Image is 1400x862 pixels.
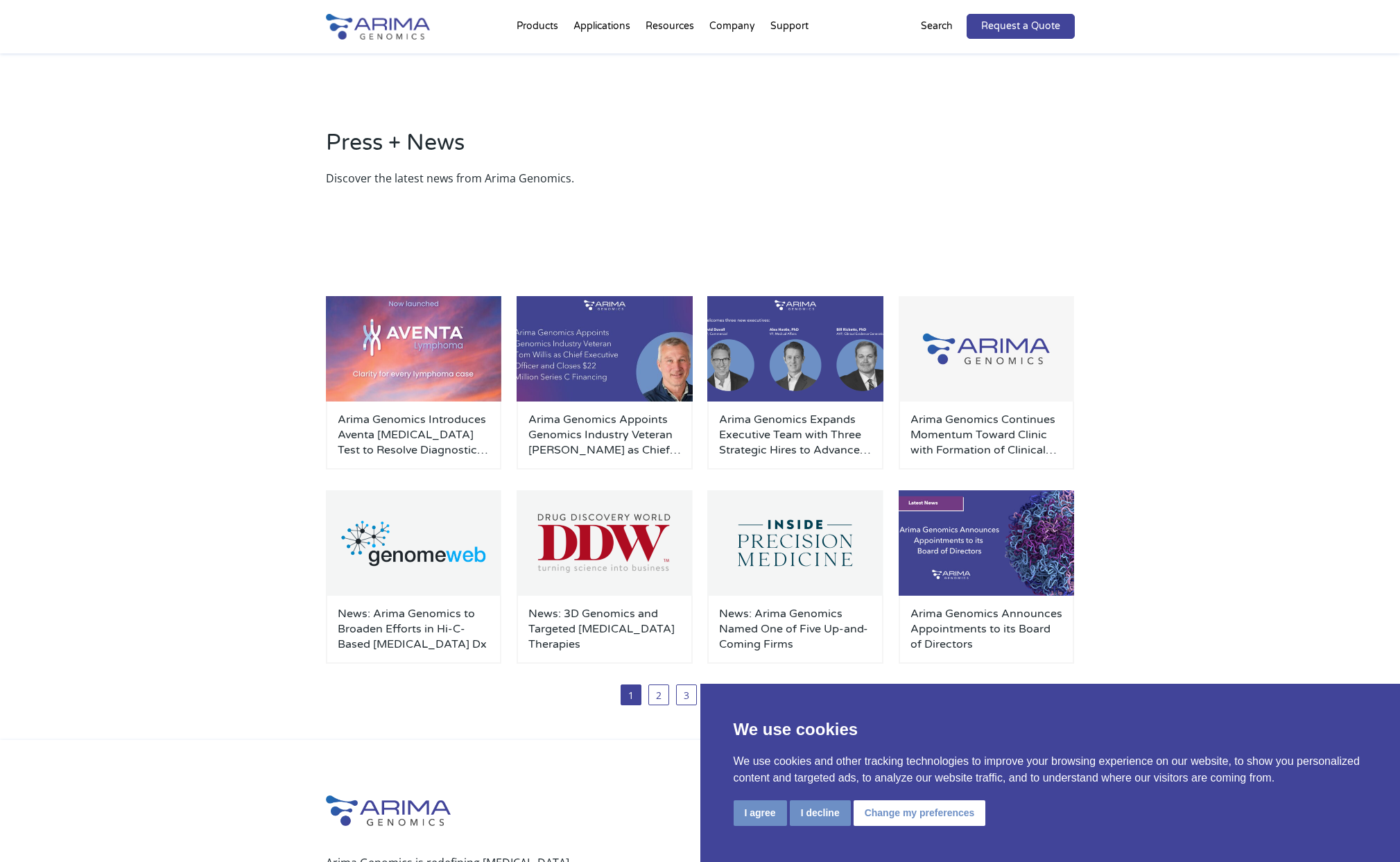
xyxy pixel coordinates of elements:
[326,128,1075,169] h2: Press + News
[719,412,872,458] a: Arima Genomics Expands Executive Team with Three Strategic Hires to Advance Clinical Applications...
[648,684,669,705] a: 2
[326,14,430,40] img: Arima-Genomics-logo
[338,606,490,652] a: News: Arima Genomics to Broaden Efforts in Hi-C-Based [MEDICAL_DATA] Dx
[517,490,693,596] img: Drug-Discovery-World_Logo-500x300.png
[326,169,1075,187] p: Discover the latest news from Arima Genomics.
[676,684,697,705] a: 3
[326,795,451,826] img: Arima-Genomics-logo
[734,800,787,826] button: I agree
[899,296,1075,402] img: Group-929-500x300.jpg
[707,296,883,402] img: Personnel-Announcement-LinkedIn-Carousel-22025-500x300.png
[338,412,490,458] a: Arima Genomics Introduces Aventa [MEDICAL_DATA] Test to Resolve Diagnostic Uncertainty in B- and ...
[517,296,693,402] img: Personnel-Announcement-LinkedIn-Carousel-22025-1-500x300.jpg
[854,800,986,826] button: Change my preferences
[910,606,1063,652] a: Arima Genomics Announces Appointments to its Board of Directors
[921,17,953,35] p: Search
[967,14,1075,39] a: Request a Quote
[621,684,641,705] span: 1
[734,717,1367,742] p: We use cookies
[734,753,1367,786] p: We use cookies and other tracking technologies to improve your browsing experience on our website...
[528,412,681,458] a: Arima Genomics Appoints Genomics Industry Veteran [PERSON_NAME] as Chief Executive Officer and Cl...
[719,606,872,652] a: News: Arima Genomics Named One of Five Up-and-Coming Firms
[899,490,1075,596] img: Board-members-500x300.jpg
[528,606,681,652] a: News: 3D Genomics and Targeted [MEDICAL_DATA] Therapies
[326,490,502,596] img: GenomeWeb_Press-Release_Logo-500x300.png
[790,800,851,826] button: I decline
[326,296,502,402] img: AventaLymphoma-500x300.jpg
[910,412,1063,458] a: Arima Genomics Continues Momentum Toward Clinic with Formation of Clinical Advisory Board
[707,490,883,596] img: Inside-Precision-Medicine_Logo-500x300.png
